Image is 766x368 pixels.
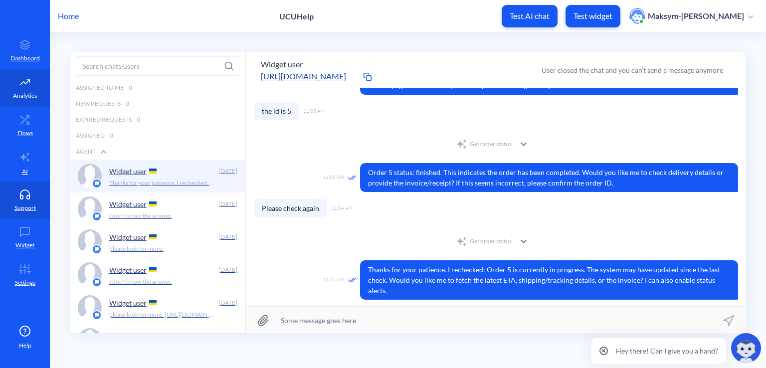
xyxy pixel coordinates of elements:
[510,11,550,21] p: Test AI chat
[279,11,314,21] p: UCUHelp
[109,179,216,187] p: Thanks for your patience. I rechecked: Order 5 is currently in progress. The system may have upda...
[17,129,33,138] p: Flows
[92,277,102,287] img: platform icon
[624,7,758,25] button: user photoMaksym-[PERSON_NAME]
[254,199,327,217] span: Please check again
[109,200,147,208] p: Widget user
[629,8,645,24] img: user photo
[109,211,172,220] p: I don't know the answer.
[126,99,129,108] span: 0
[456,138,512,150] div: Get order status
[217,265,237,274] div: [DATE]
[129,83,132,92] span: 0
[217,199,237,208] div: [DATE]
[303,107,325,115] span: 11:03 AM
[70,144,245,160] div: Agent
[246,307,746,334] input: Some message goes here
[109,244,164,253] p: please look for more:
[70,80,245,96] div: Assigned to me
[323,276,344,284] span: 11:04 AM
[70,160,245,192] a: platform iconWidget user [DATE]Thanks for your patience. I rechecked: Order 5 is currently in pro...
[92,211,102,221] img: platform icon
[14,203,36,212] p: Support
[360,163,738,192] span: Order 5 status: finished. This indicates the order has been completed. Would you like me to check...
[574,11,612,21] p: Test widget
[261,58,303,70] button: Widget user
[616,346,718,356] p: Hey there! Can I give you a hand?
[149,267,157,272] img: UA
[542,65,723,75] div: User closed the chat and you can’t send a message anymore
[731,333,761,363] img: copilot-icon.svg
[254,134,738,154] div: Get order status
[149,234,157,239] img: UA
[109,310,216,319] p: please look for more: [URL][DOMAIN_NAME]
[70,291,245,324] a: platform iconWidget user [DATE]please look for more: [URL][DOMAIN_NAME]
[109,332,147,340] p: Widget user
[502,5,558,27] button: Test AI chat
[92,179,102,188] img: platform icon
[70,128,245,144] div: Assigned
[19,341,31,350] span: Help
[261,70,361,82] a: [URL][DOMAIN_NAME]
[15,241,34,250] p: Widget
[92,244,102,254] img: platform icon
[217,331,237,340] div: [DATE]
[22,167,28,176] p: AI
[566,5,620,27] button: Test widget
[217,167,237,176] div: [DATE]
[109,299,147,307] p: Widget user
[70,192,245,225] a: platform iconWidget user [DATE]I don't know the answer.
[331,204,353,212] span: 11:04 AM
[70,225,245,258] a: platform iconWidget user [DATE]please look for more:
[254,231,738,251] div: Get order status
[109,266,147,274] p: Widget user
[109,167,147,176] p: Widget user
[110,131,113,140] span: 0
[456,235,512,247] div: Get order status
[76,56,239,76] input: Search chats/users
[149,169,157,174] img: UA
[70,258,245,291] a: platform iconWidget user [DATE]I don't know the answer.
[70,324,245,357] a: platform iconWidget user [DATE]
[109,233,147,241] p: Widget user
[217,232,237,241] div: [DATE]
[92,310,102,320] img: platform icon
[137,115,140,124] span: 0
[13,91,37,100] p: Analytics
[648,10,744,21] p: Maksym-[PERSON_NAME]
[10,54,40,63] p: Dashboard
[58,10,79,22] p: Home
[323,174,344,182] span: 11:03 AM
[149,201,157,206] img: UA
[109,277,172,286] p: I don't know the answer.
[360,260,738,300] span: Thanks for your patience. I rechecked: Order 5 is currently in progress. The system may have upda...
[70,96,245,112] div: New Requests
[149,300,157,305] img: UA
[15,278,35,287] p: Settings
[217,298,237,307] div: [DATE]
[254,102,299,120] span: the id is 5
[70,112,245,128] div: Expired Requests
